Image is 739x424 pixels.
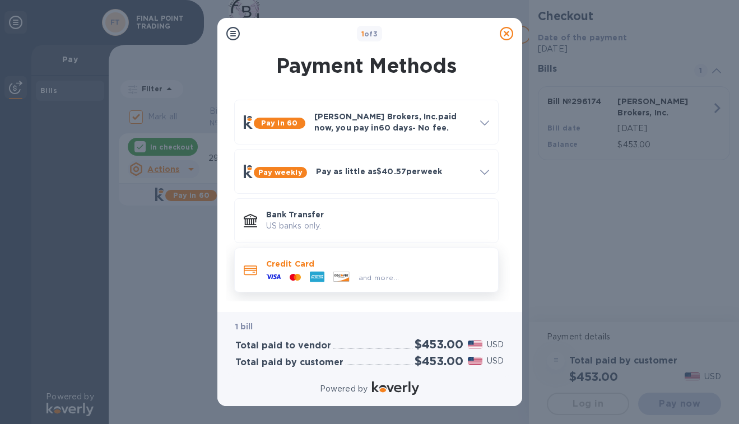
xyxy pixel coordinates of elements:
[314,111,471,133] p: [PERSON_NAME] Brokers, Inc. paid now, you pay in 60 days - No fee.
[266,258,489,269] p: Credit Card
[468,341,483,348] img: USD
[359,273,399,282] span: and more...
[468,357,483,365] img: USD
[415,354,463,368] h2: $453.00
[266,220,489,232] p: US banks only.
[372,381,419,395] img: Logo
[235,341,331,351] h3: Total paid to vendor
[487,355,504,367] p: USD
[487,339,504,351] p: USD
[320,383,368,395] p: Powered by
[235,357,343,368] h3: Total paid by customer
[258,168,303,176] b: Pay weekly
[235,322,253,331] b: 1 bill
[316,166,471,177] p: Pay as little as $40.57 per week
[266,209,489,220] p: Bank Transfer
[232,54,501,77] h1: Payment Methods
[361,30,378,38] b: of 3
[415,337,463,351] h2: $453.00
[261,119,298,127] b: Pay in 60
[361,30,364,38] span: 1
